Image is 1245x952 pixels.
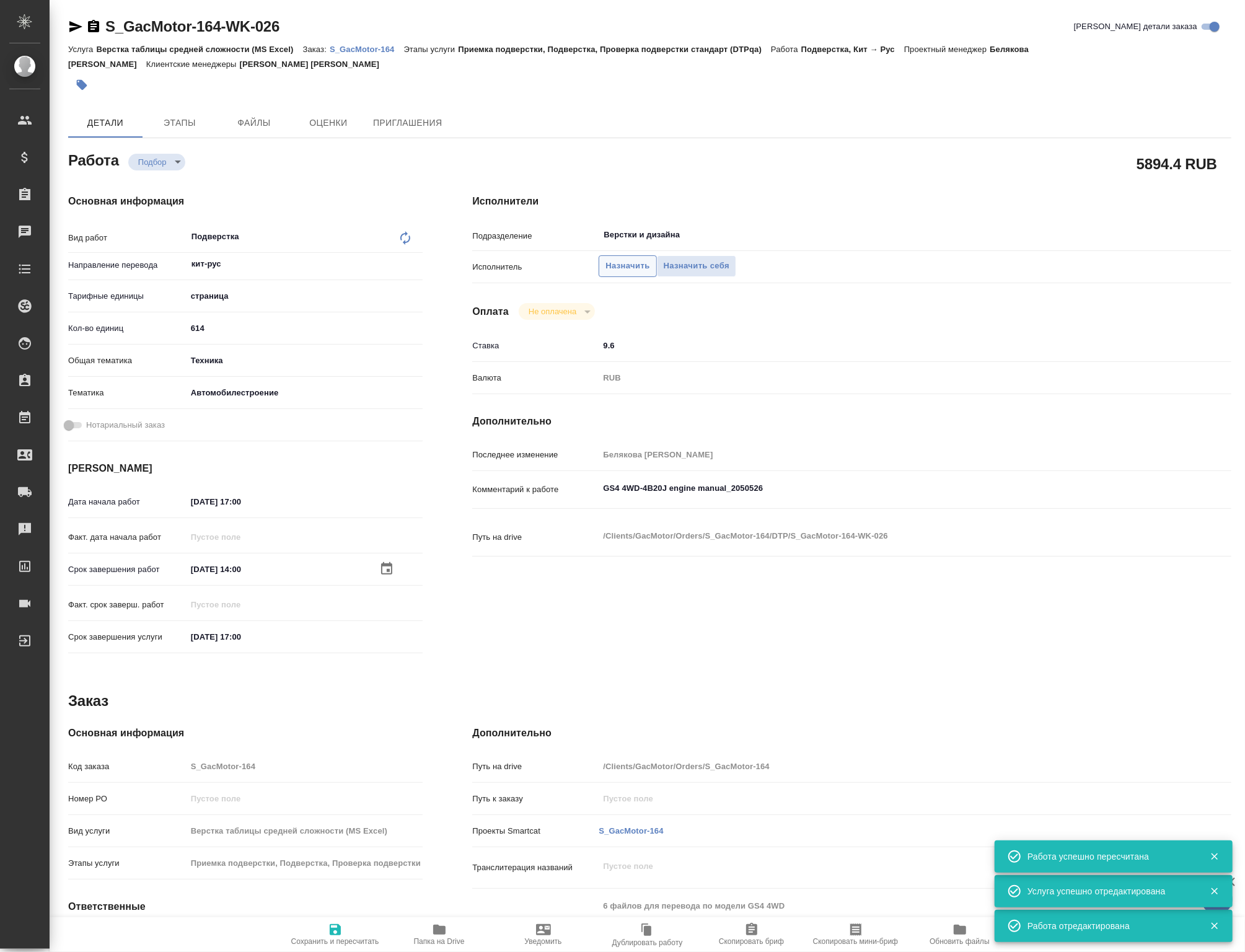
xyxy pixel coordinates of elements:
[68,531,187,544] p: Факт. дата начала работ
[908,917,1012,952] button: Обновить файлы
[472,531,599,544] p: Путь на drive
[187,350,423,371] div: Техника
[187,854,423,872] input: Пустое поле
[299,115,358,131] span: Оценки
[813,937,898,946] span: Скопировать мини-бриф
[68,19,83,34] button: Скопировать ссылку для ЯМессенджера
[68,899,423,914] h4: Ответственные
[605,259,649,273] span: Назначить
[612,938,683,947] span: Дублировать работу
[472,760,599,773] p: Путь на drive
[187,286,423,307] div: страница
[1137,153,1217,174] h2: 5894.4 RUB
[472,261,599,273] p: Исполнитель
[146,59,240,69] p: Клиентские менеджеры
[472,825,599,837] p: Проекты Smartcat
[472,230,599,242] p: Подразделение
[283,917,387,952] button: Сохранить и пересчитать
[472,449,599,461] p: Последнее изменение
[68,793,187,805] p: Номер РО
[599,446,1168,464] input: Пустое поле
[719,937,784,946] span: Скопировать бриф
[86,19,101,34] button: Скопировать ссылку
[771,45,801,54] p: Работа
[599,478,1168,499] textarea: GS4 4WD-4B20J engine manual_2050526
[150,115,209,131] span: Этапы
[187,822,423,840] input: Пустое поле
[68,259,187,271] p: Направление перевода
[187,628,295,646] input: ✎ Введи что-нибудь
[599,790,1168,808] input: Пустое поле
[525,306,580,317] button: Не оплачена
[472,483,599,496] p: Комментарий к работе
[76,115,135,131] span: Детали
[930,937,990,946] span: Обновить файлы
[303,45,330,54] p: Заказ:
[291,937,379,946] span: Сохранить и пересчитать
[472,304,509,319] h4: Оплата
[68,563,187,576] p: Срок завершения работ
[599,826,663,835] a: S_GacMotor-164
[105,18,279,35] a: S_GacMotor-164-WK-026
[68,496,187,508] p: Дата начала работ
[187,493,295,511] input: ✎ Введи что-нибудь
[1202,886,1227,897] button: Закрыть
[68,71,95,99] button: Добавить тэг
[240,59,389,69] p: [PERSON_NAME] [PERSON_NAME]
[373,115,442,131] span: Приглашения
[664,259,729,273] span: Назначить себя
[416,263,418,265] button: Open
[700,917,804,952] button: Скопировать бриф
[1027,920,1191,932] div: Работа отредактирована
[472,793,599,805] p: Путь к заказу
[68,148,119,170] h2: Работа
[599,757,1168,775] input: Пустое поле
[387,917,491,952] button: Папка на Drive
[187,319,423,337] input: ✎ Введи что-нибудь
[1202,851,1227,862] button: Закрыть
[596,917,700,952] button: Дублировать работу
[68,461,423,476] h4: [PERSON_NAME]
[68,726,423,741] h4: Основная информация
[68,194,423,209] h4: Основная информация
[1027,850,1191,863] div: Работа успешно пересчитана
[472,414,1231,429] h4: Дополнительно
[187,790,423,808] input: Пустое поле
[491,917,596,952] button: Уведомить
[1074,20,1197,33] span: [PERSON_NAME] детали заказа
[128,154,185,170] div: Подбор
[472,372,599,384] p: Валюта
[599,526,1168,547] textarea: /Clients/GacMotor/Orders/S_GacMotor-164/DTP/S_GacMotor-164-WK-026
[187,560,295,578] input: ✎ Введи что-нибудь
[68,322,187,335] p: Кол-во единиц
[134,157,170,167] button: Подбор
[68,825,187,837] p: Вид услуги
[68,631,187,643] p: Срок завершения услуги
[224,115,284,131] span: Файлы
[86,419,165,431] span: Нотариальный заказ
[68,387,187,399] p: Тематика
[68,599,187,611] p: Факт. срок заверш. работ
[657,255,736,277] button: Назначить себя
[1027,885,1191,897] div: Услуга успешно отредактирована
[599,368,1168,389] div: RUB
[187,382,423,403] div: Автомобилестроение
[96,45,302,54] p: Верстка таблицы средней сложности (MS Excel)
[599,255,656,277] button: Назначить
[187,757,423,775] input: Пустое поле
[599,337,1168,355] input: ✎ Введи что-нибудь
[187,596,295,614] input: Пустое поле
[458,45,771,54] p: Приемка подверстки, Подверстка, Проверка подверстки стандарт (DTPqa)
[68,691,108,711] h2: Заказ
[472,862,599,874] p: Транслитерация названий
[187,528,295,546] input: Пустое поле
[472,340,599,352] p: Ставка
[68,45,96,54] p: Услуга
[68,290,187,302] p: Тарифные единицы
[904,45,990,54] p: Проектный менеджер
[404,45,459,54] p: Этапы услуги
[330,45,404,54] p: S_GacMotor-164
[68,232,187,244] p: Вид работ
[414,937,465,946] span: Папка на Drive
[472,194,1231,209] h4: Исполнители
